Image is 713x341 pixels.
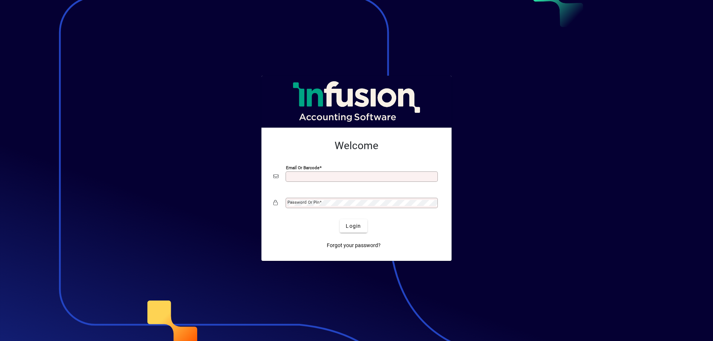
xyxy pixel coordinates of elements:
[287,200,319,205] mat-label: Password or Pin
[346,222,361,230] span: Login
[327,242,381,249] span: Forgot your password?
[273,140,440,152] h2: Welcome
[324,239,384,252] a: Forgot your password?
[340,219,367,233] button: Login
[286,165,319,170] mat-label: Email or Barcode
